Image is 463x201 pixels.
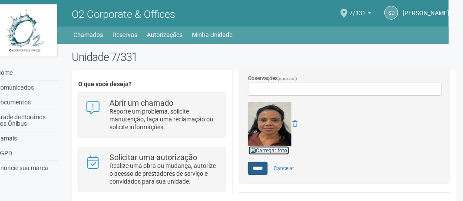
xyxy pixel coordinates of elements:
span: SecreDiego de Azevedo Afonso [403,1,449,17]
span: 7/331 [349,1,366,17]
strong: Solicitar uma autorização [110,153,198,162]
p: Realize uma obra ou mudança, autorize o acesso de prestadores de serviço e convidados para sua un... [110,162,219,185]
img: GetFile [248,102,291,146]
a: Solicitar uma autorização Realize uma obra ou mudança, autorize o acesso de prestadores de serviç... [85,154,218,185]
a: Chamados [73,29,103,41]
a: Cancelar [269,162,299,175]
span: (opcional) [278,76,298,81]
a: Sd [384,6,398,20]
a: Abrir um chamado Reporte um problema, solicite manutenção, faça uma reclamação ou solicite inform... [85,99,218,131]
h4: O que você deseja? [78,81,225,87]
label: Observações [248,74,298,83]
span: O2 Corporate & Offices [72,8,175,20]
a: 7/331 [349,11,371,18]
a: [PERSON_NAME] [403,11,455,18]
strong: Abrir um chamado [110,98,174,107]
a: Remover [293,120,298,127]
a: Autorizações [147,29,182,41]
a: Minha Unidade [192,29,232,41]
a: Carregar foto [248,146,290,155]
a: Reservas [112,29,137,41]
p: Reporte um problema, solicite manutenção, faça uma reclamação ou solicite informações. [110,107,219,131]
h2: Unidade 7/331 [72,50,457,64]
